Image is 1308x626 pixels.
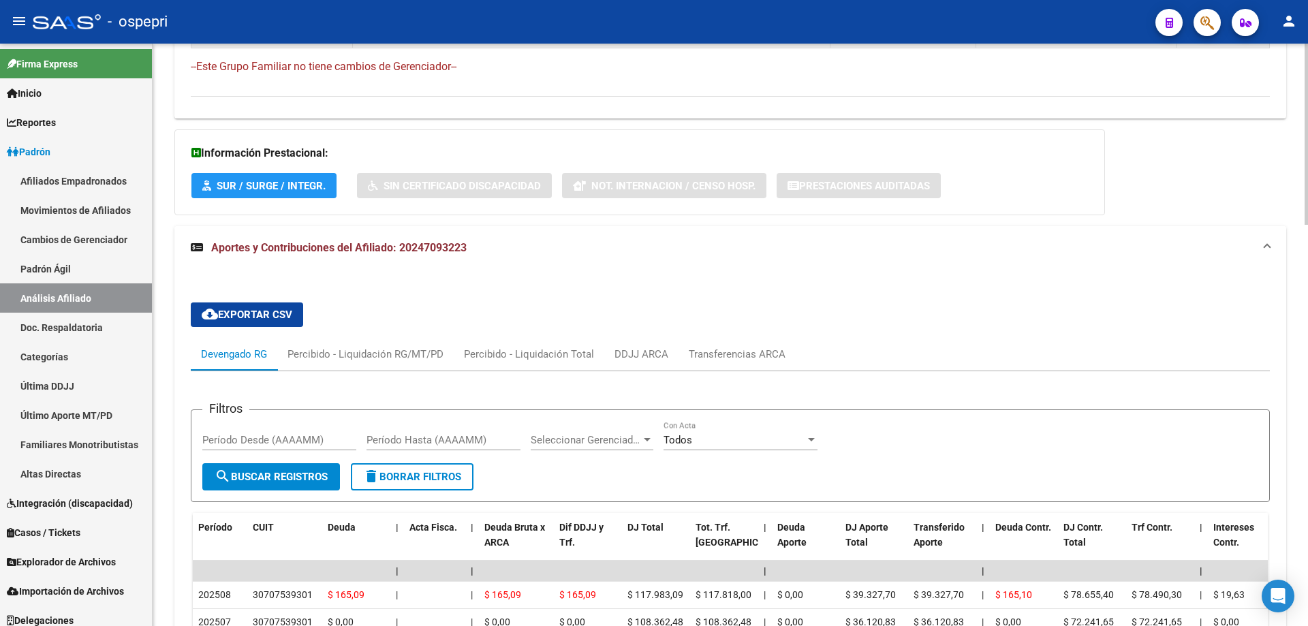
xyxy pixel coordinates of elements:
[11,13,27,29] mat-icon: menu
[471,589,473,600] span: |
[191,144,1088,163] h3: Información Prestacional:
[559,589,596,600] span: $ 165,09
[253,522,274,533] span: CUIT
[479,513,554,573] datatable-header-cell: Deuda Bruta x ARCA
[622,513,690,573] datatable-header-cell: DJ Total
[559,522,604,548] span: Dif DDJJ y Trf.
[914,522,965,548] span: Transferido Aporte
[1058,513,1126,573] datatable-header-cell: DJ Contr. Total
[191,302,303,327] button: Exportar CSV
[908,513,976,573] datatable-header-cell: Transferido Aporte
[191,173,337,198] button: SUR / SURGE / INTEGR.
[215,471,328,483] span: Buscar Registros
[1132,522,1172,533] span: Trf Contr.
[357,173,552,198] button: Sin Certificado Discapacidad
[554,513,622,573] datatable-header-cell: Dif DDJJ y Trf.
[1200,589,1202,600] span: |
[627,522,664,533] span: DJ Total
[215,468,231,484] mat-icon: search
[322,513,390,573] datatable-header-cell: Deuda
[696,522,788,548] span: Tot. Trf. [GEOGRAPHIC_DATA]
[982,565,984,576] span: |
[193,513,247,573] datatable-header-cell: Período
[328,522,356,533] span: Deuda
[764,589,766,600] span: |
[363,468,379,484] mat-icon: delete
[777,173,941,198] button: Prestaciones Auditadas
[287,347,443,362] div: Percibido - Liquidación RG/MT/PD
[777,522,807,548] span: Deuda Aporte
[845,589,896,600] span: $ 39.327,70
[1200,565,1202,576] span: |
[202,309,292,321] span: Exportar CSV
[384,180,541,192] span: Sin Certificado Discapacidad
[7,496,133,511] span: Integración (discapacidad)
[390,513,404,573] datatable-header-cell: |
[198,522,232,533] span: Período
[253,587,313,603] div: 30707539301
[531,434,641,446] span: Seleccionar Gerenciador
[690,513,758,573] datatable-header-cell: Tot. Trf. Bruto
[772,513,840,573] datatable-header-cell: Deuda Aporte
[995,589,1032,600] span: $ 165,10
[1126,513,1194,573] datatable-header-cell: Trf Contr.
[627,589,683,600] span: $ 117.983,09
[471,565,473,576] span: |
[484,522,545,548] span: Deuda Bruta x ARCA
[990,513,1058,573] datatable-header-cell: Deuda Contr.
[396,565,399,576] span: |
[982,589,984,600] span: |
[614,347,668,362] div: DDJJ ARCA
[471,522,473,533] span: |
[211,241,467,254] span: Aportes y Contribuciones del Afiliado: 20247093223
[764,522,766,533] span: |
[247,513,322,573] datatable-header-cell: CUIT
[1208,513,1276,573] datatable-header-cell: Intereses Contr.
[202,399,249,418] h3: Filtros
[982,522,984,533] span: |
[777,589,803,600] span: $ 0,00
[174,226,1286,270] mat-expansion-panel-header: Aportes y Contribuciones del Afiliado: 20247093223
[7,57,78,72] span: Firma Express
[1213,522,1254,548] span: Intereses Contr.
[202,463,340,490] button: Buscar Registros
[1281,13,1297,29] mat-icon: person
[465,513,479,573] datatable-header-cell: |
[404,513,465,573] datatable-header-cell: Acta Fisca.
[217,180,326,192] span: SUR / SURGE / INTEGR.
[202,306,218,322] mat-icon: cloud_download
[7,86,42,101] span: Inicio
[1213,589,1245,600] span: $ 19,63
[201,347,267,362] div: Devengado RG
[7,144,50,159] span: Padrón
[840,513,908,573] datatable-header-cell: DJ Aporte Total
[464,347,594,362] div: Percibido - Liquidación Total
[191,59,1270,74] h4: --Este Grupo Familiar no tiene cambios de Gerenciador--
[1200,522,1202,533] span: |
[562,173,766,198] button: Not. Internacion / Censo Hosp.
[1194,513,1208,573] datatable-header-cell: |
[845,522,888,548] span: DJ Aporte Total
[1132,589,1182,600] span: $ 78.490,30
[764,565,766,576] span: |
[664,434,692,446] span: Todos
[108,7,168,37] span: - ospepri
[7,525,80,540] span: Casos / Tickets
[7,554,116,569] span: Explorador de Archivos
[1063,522,1103,548] span: DJ Contr. Total
[758,513,772,573] datatable-header-cell: |
[198,589,231,600] span: 202508
[995,522,1051,533] span: Deuda Contr.
[689,347,785,362] div: Transferencias ARCA
[351,463,473,490] button: Borrar Filtros
[914,589,964,600] span: $ 39.327,70
[976,513,990,573] datatable-header-cell: |
[799,180,930,192] span: Prestaciones Auditadas
[328,589,364,600] span: $ 165,09
[7,115,56,130] span: Reportes
[1262,580,1294,612] div: Open Intercom Messenger
[396,522,399,533] span: |
[409,522,457,533] span: Acta Fisca.
[7,584,124,599] span: Importación de Archivos
[591,180,756,192] span: Not. Internacion / Censo Hosp.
